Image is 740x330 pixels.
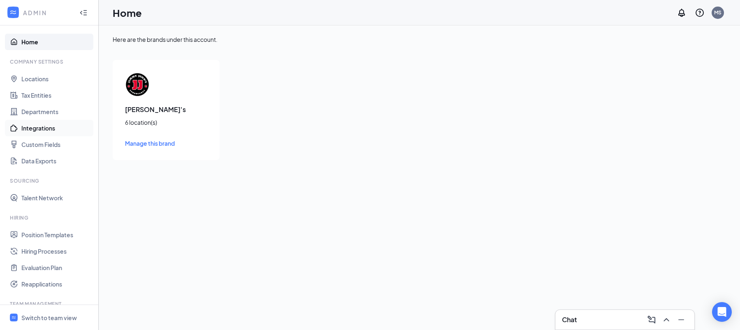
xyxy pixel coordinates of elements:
div: Switch to team view [21,314,77,322]
a: Hiring Processes [21,243,92,259]
span: Manage this brand [125,140,175,147]
div: 6 location(s) [125,118,207,126]
div: Here are the brands under this account. [113,35,726,44]
svg: QuestionInfo [695,8,705,18]
a: Evaluation Plan [21,259,92,276]
div: Team Management [10,300,90,307]
div: Sourcing [10,177,90,184]
div: Hiring [10,214,90,221]
div: Open Intercom Messenger [712,302,732,322]
svg: ChevronUp [661,315,671,325]
a: Locations [21,71,92,87]
button: Minimize [675,313,688,326]
h3: [PERSON_NAME]'s [125,105,207,114]
svg: Minimize [676,315,686,325]
button: ChevronUp [660,313,673,326]
a: Departments [21,103,92,120]
a: Data Exports [21,153,92,169]
img: Jimmy John's logo [125,72,150,97]
div: MS [714,9,721,16]
a: Position Templates [21,227,92,243]
a: Custom Fields [21,136,92,153]
a: Reapplications [21,276,92,292]
svg: Collapse [79,9,88,17]
button: ComposeMessage [645,313,658,326]
svg: Notifications [677,8,687,18]
div: ADMIN [23,9,72,17]
a: Talent Network [21,190,92,206]
a: Home [21,34,92,50]
svg: WorkstreamLogo [9,8,17,16]
h1: Home [113,6,142,20]
a: Integrations [21,120,92,136]
a: Manage this brand [125,139,207,148]
h3: Chat [562,315,577,324]
a: Tax Entities [21,87,92,103]
div: Company Settings [10,58,90,65]
svg: WorkstreamLogo [11,315,16,320]
svg: ComposeMessage [647,315,657,325]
